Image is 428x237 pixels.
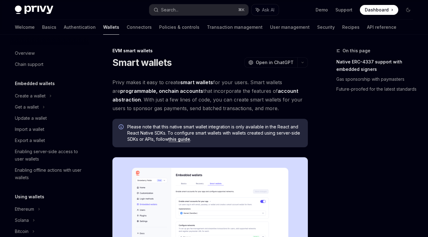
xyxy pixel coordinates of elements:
a: Transaction management [207,20,263,35]
a: Enabling offline actions with user wallets [10,165,89,183]
a: Dashboard [360,5,398,15]
a: Policies & controls [159,20,199,35]
div: Create a wallet [15,92,46,100]
a: Authentication [64,20,96,35]
button: Open in ChatGPT [244,57,297,68]
div: Chain support [15,61,43,68]
button: Ask AI [251,4,279,15]
a: Gas sponsorship with paymasters [336,74,418,84]
div: EVM smart wallets [112,48,308,54]
svg: Info [119,124,125,131]
a: Native ERC-4337 support with embedded signers [336,57,418,74]
span: Open in ChatGPT [256,59,294,66]
a: Connectors [127,20,152,35]
div: Search... [161,6,178,14]
a: this guide [168,136,190,142]
a: Enabling server-side access to user wallets [10,146,89,165]
h5: Embedded wallets [15,80,55,87]
a: Basics [42,20,56,35]
span: Ask AI [262,7,274,13]
div: Update a wallet [15,114,47,122]
a: Import a wallet [10,124,89,135]
h1: Smart wallets [112,57,172,68]
span: Please note that this native smart wallet integration is only available in the React and React Na... [127,124,302,142]
a: API reference [367,20,396,35]
strong: programmable, onchain accounts [120,88,203,94]
a: Export a wallet [10,135,89,146]
span: On this page [343,47,370,54]
button: Toggle dark mode [403,5,413,15]
div: Import a wallet [15,126,44,133]
div: Bitcoin [15,228,28,235]
div: Ethereum [15,205,34,213]
img: dark logo [15,6,53,14]
button: Search...⌘K [149,4,248,15]
div: Export a wallet [15,137,45,144]
div: Solana [15,217,29,224]
a: Overview [10,48,89,59]
a: Future-proofed for the latest standards [336,84,418,94]
a: Recipes [342,20,360,35]
div: Enabling offline actions with user wallets [15,166,85,181]
a: Security [317,20,335,35]
div: Overview [15,50,35,57]
a: Welcome [15,20,35,35]
a: Wallets [103,20,119,35]
a: Demo [316,7,328,13]
div: Enabling server-side access to user wallets [15,148,85,163]
strong: smart wallets [180,79,213,85]
a: Support [335,7,352,13]
a: User management [270,20,310,35]
div: Get a wallet [15,103,39,111]
a: Update a wallet [10,113,89,124]
a: Chain support [10,59,89,70]
span: Privy makes it easy to create for your users. Smart wallets are that incorporate the features of ... [112,78,308,113]
span: Dashboard [365,7,389,13]
h5: Using wallets [15,193,44,200]
span: ⌘ K [238,7,245,12]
